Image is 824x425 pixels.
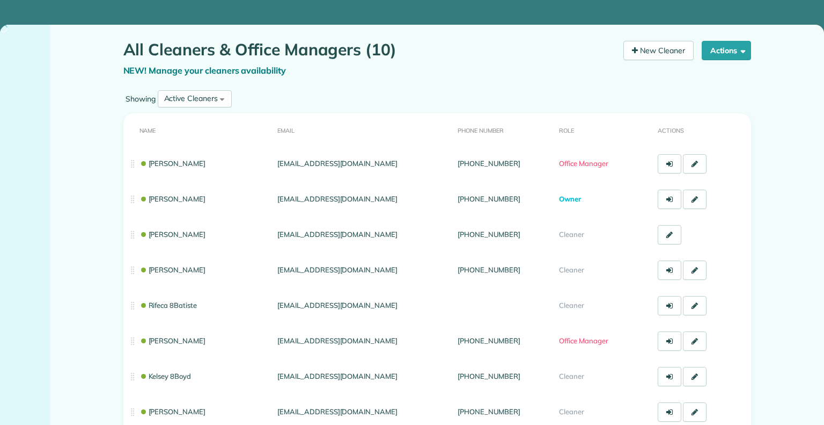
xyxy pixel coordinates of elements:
[273,113,453,146] th: Email
[559,336,608,345] span: Office Manager
[273,288,453,323] td: [EMAIL_ADDRESS][DOMAIN_NAME]
[139,195,206,203] a: [PERSON_NAME]
[458,407,520,416] a: [PHONE_NUMBER]
[458,159,520,168] a: [PHONE_NUMBER]
[273,182,453,217] td: [EMAIL_ADDRESS][DOMAIN_NAME]
[458,195,520,203] a: [PHONE_NUMBER]
[139,301,197,309] a: Rifeca 8Batiste
[702,41,751,60] button: Actions
[559,265,584,274] span: Cleaner
[559,407,584,416] span: Cleaner
[453,113,555,146] th: Phone number
[139,265,206,274] a: [PERSON_NAME]
[273,359,453,394] td: [EMAIL_ADDRESS][DOMAIN_NAME]
[139,407,206,416] a: [PERSON_NAME]
[273,253,453,288] td: [EMAIL_ADDRESS][DOMAIN_NAME]
[123,93,158,104] label: Showing
[458,372,520,380] a: [PHONE_NUMBER]
[559,372,584,380] span: Cleaner
[458,265,520,274] a: [PHONE_NUMBER]
[555,113,653,146] th: Role
[139,159,206,168] a: [PERSON_NAME]
[559,230,584,239] span: Cleaner
[273,217,453,253] td: [EMAIL_ADDRESS][DOMAIN_NAME]
[164,93,218,104] div: Active Cleaners
[559,195,581,203] span: Owner
[458,230,520,239] a: [PHONE_NUMBER]
[559,159,608,168] span: Office Manager
[273,323,453,359] td: [EMAIL_ADDRESS][DOMAIN_NAME]
[623,41,694,60] a: New Cleaner
[123,113,274,146] th: Name
[139,336,206,345] a: [PERSON_NAME]
[123,65,286,76] a: NEW! Manage your cleaners availability
[139,372,192,380] a: Kelsey 8Boyd
[653,113,751,146] th: Actions
[273,146,453,182] td: [EMAIL_ADDRESS][DOMAIN_NAME]
[123,41,616,59] h1: All Cleaners & Office Managers (10)
[458,336,520,345] a: [PHONE_NUMBER]
[559,301,584,309] span: Cleaner
[139,230,206,239] a: [PERSON_NAME]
